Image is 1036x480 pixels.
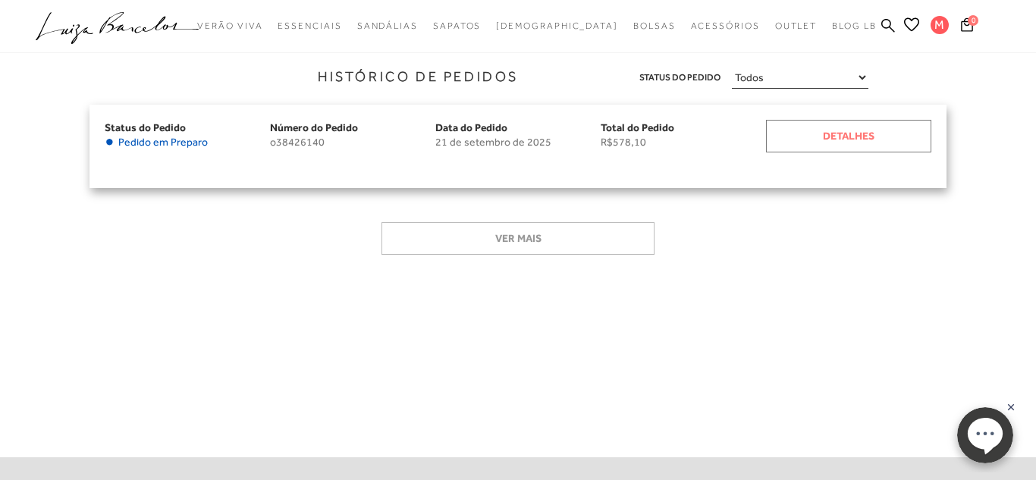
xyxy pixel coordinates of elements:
span: o38426140 [270,136,435,149]
span: Verão Viva [197,20,262,31]
span: Número do Pedido [270,121,358,133]
span: Bolsas [633,20,676,31]
a: categoryNavScreenReaderText [197,12,262,40]
span: Sandálias [357,20,418,31]
span: Outlet [775,20,818,31]
a: BLOG LB [832,12,876,40]
a: noSubCategoriesText [496,12,618,40]
a: categoryNavScreenReaderText [775,12,818,40]
a: categoryNavScreenReaderText [633,12,676,40]
a: categoryNavScreenReaderText [433,12,481,40]
h3: Histórico de Pedidos [11,67,519,87]
span: • [105,136,115,149]
span: BLOG LB [832,20,876,31]
span: 21 de setembro de 2025 [435,136,601,149]
a: categoryNavScreenReaderText [691,12,760,40]
span: Total do Pedido [601,121,674,133]
a: categoryNavScreenReaderText [357,12,418,40]
span: Status do Pedido [639,70,720,86]
span: Status do Pedido [105,121,186,133]
span: [DEMOGRAPHIC_DATA] [496,20,618,31]
button: Ver mais [381,222,655,255]
a: categoryNavScreenReaderText [278,12,341,40]
span: M [931,16,949,34]
button: 0 [956,17,978,37]
span: Acessórios [691,20,760,31]
span: Pedido em Preparo [118,136,208,149]
span: R$578,10 [601,136,766,149]
a: Detalhes [766,120,931,152]
button: M [924,15,956,39]
span: Data do Pedido [435,121,507,133]
span: Essenciais [278,20,341,31]
span: 0 [968,15,978,26]
span: Sapatos [433,20,481,31]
